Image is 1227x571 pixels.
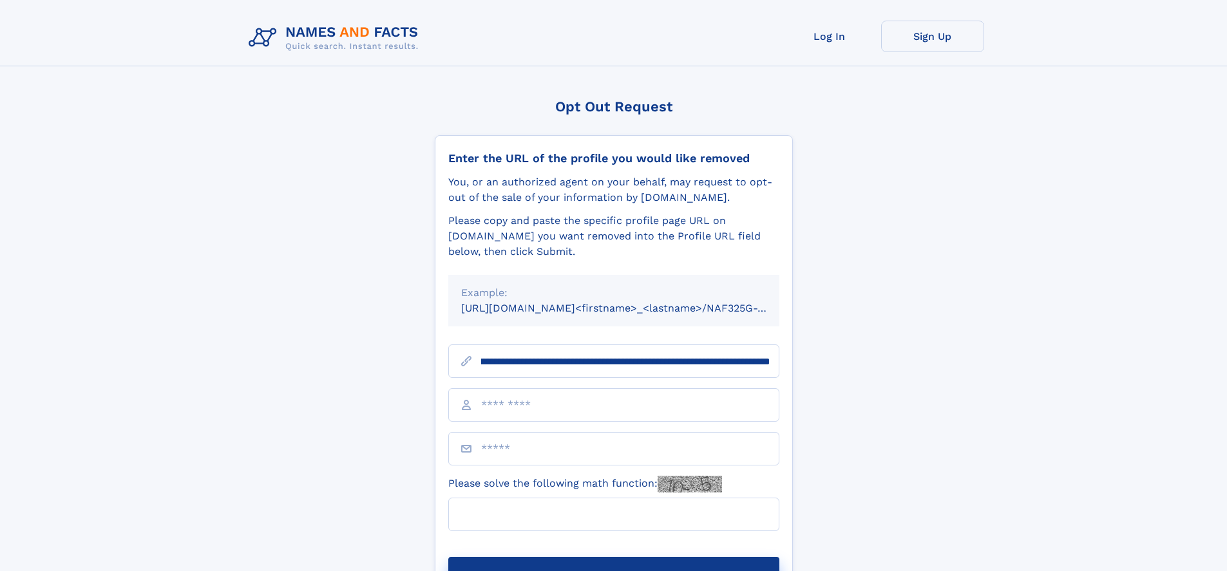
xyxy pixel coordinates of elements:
[461,285,766,301] div: Example:
[778,21,881,52] a: Log In
[448,476,722,492] label: Please solve the following math function:
[448,213,779,259] div: Please copy and paste the specific profile page URL on [DOMAIN_NAME] you want removed into the Pr...
[461,302,804,314] small: [URL][DOMAIN_NAME]<firstname>_<lastname>/NAF325G-xxxxxxxx
[881,21,984,52] a: Sign Up
[243,21,429,55] img: Logo Names and Facts
[448,151,779,165] div: Enter the URL of the profile you would like removed
[448,174,779,205] div: You, or an authorized agent on your behalf, may request to opt-out of the sale of your informatio...
[435,98,793,115] div: Opt Out Request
